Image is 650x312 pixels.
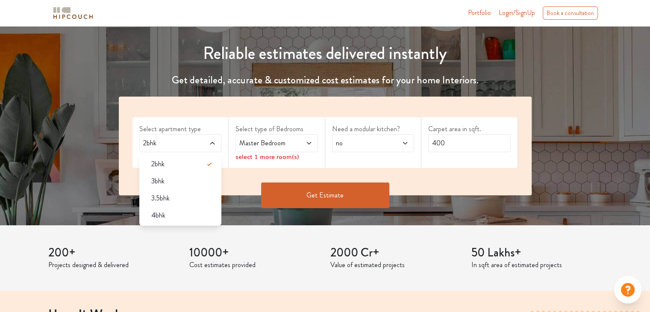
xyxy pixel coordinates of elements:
[428,134,511,152] input: Enter area sqft
[330,260,461,270] p: Value of estimated projects
[48,260,179,270] p: Projects designed & delivered
[141,138,197,148] span: 2bhk
[114,74,537,86] h4: Get detailed, accurate & customized cost estimates for your home Interiors.
[235,152,318,161] div: select 1 more room(s)
[330,246,461,260] h3: 2000 Cr+
[52,3,94,23] span: logo-horizontal.svg
[332,124,415,134] label: Need a modular kitchen?
[334,138,390,148] span: no
[48,246,179,260] h3: 200+
[261,182,389,208] button: Get Estimate
[543,6,598,20] div: Book a consultation
[151,159,165,169] span: 2bhk
[235,124,318,134] label: Select type of Bedrooms
[189,260,320,270] p: Cost estimates provided
[428,124,511,134] label: Carpet area in sqft.
[471,260,602,270] p: In sqft area of estimated projects
[114,43,537,64] h1: Reliable estimates delivered instantly
[139,124,222,134] label: Select apartment type
[151,210,165,221] span: 4bhk
[499,8,535,18] span: Login/SignUp
[471,246,602,260] h3: 50 Lakhs+
[238,138,294,148] span: Master Bedroom
[151,176,165,186] span: 3bhk
[52,6,94,21] img: logo-horizontal.svg
[151,193,170,203] span: 3.5bhk
[468,8,491,18] a: Portfolio
[189,246,320,260] h3: 10000+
